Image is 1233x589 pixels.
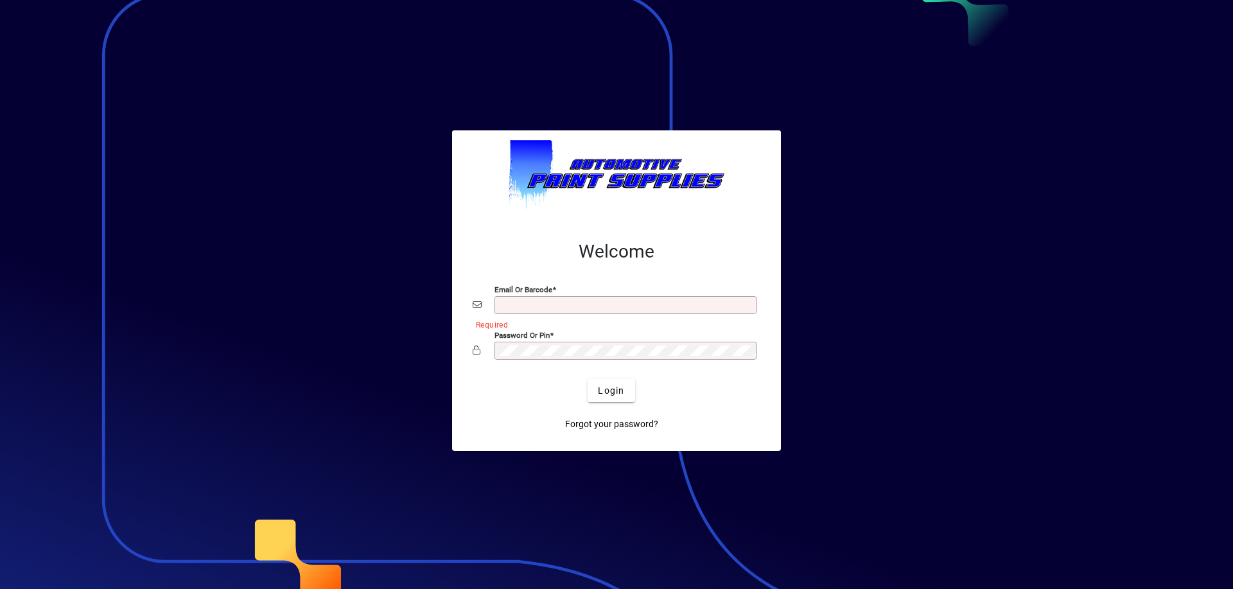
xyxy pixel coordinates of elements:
[598,384,624,398] span: Login
[473,241,760,263] h2: Welcome
[476,317,750,331] mat-error: Required
[494,285,552,294] mat-label: Email or Barcode
[565,418,658,431] span: Forgot your password?
[560,412,663,435] a: Forgot your password?
[494,331,550,340] mat-label: Password or Pin
[588,379,634,402] button: Login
